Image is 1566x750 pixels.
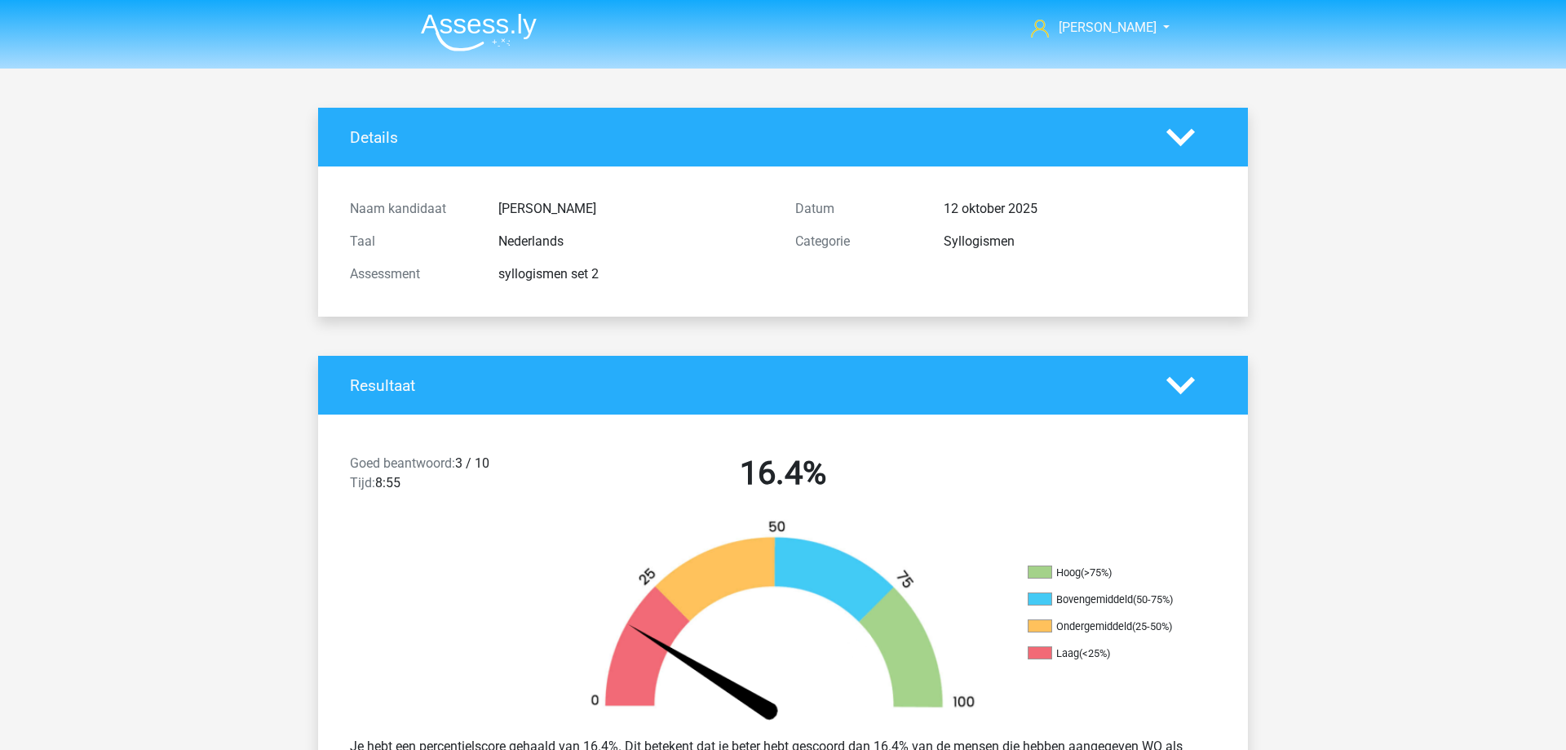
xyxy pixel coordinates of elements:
[1028,619,1191,634] li: Ondergemiddeld
[1028,646,1191,661] li: Laag
[783,232,931,251] div: Categorie
[350,455,455,471] span: Goed beantwoord:
[1132,620,1172,632] div: (25-50%)
[1079,647,1110,659] div: (<25%)
[783,199,931,219] div: Datum
[931,232,1228,251] div: Syllogismen
[486,232,783,251] div: Nederlands
[1133,593,1173,606] div: (50-75%)
[421,13,537,51] img: Assessly
[1081,566,1112,579] div: (>75%)
[563,519,1003,724] img: 16.48904d8a215e.png
[573,454,993,493] h2: 16.4%
[338,199,486,219] div: Naam kandidaat
[931,199,1228,219] div: 12 oktober 2025
[350,376,1142,395] h4: Resultaat
[350,128,1142,147] h4: Details
[486,264,783,284] div: syllogismen set 2
[338,454,560,499] div: 3 / 10 8:55
[350,475,375,490] span: Tijd:
[338,264,486,284] div: Assessment
[338,232,486,251] div: Taal
[1028,592,1191,607] li: Bovengemiddeld
[486,199,783,219] div: [PERSON_NAME]
[1024,18,1158,38] a: [PERSON_NAME]
[1059,20,1157,35] span: [PERSON_NAME]
[1028,566,1191,580] li: Hoog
